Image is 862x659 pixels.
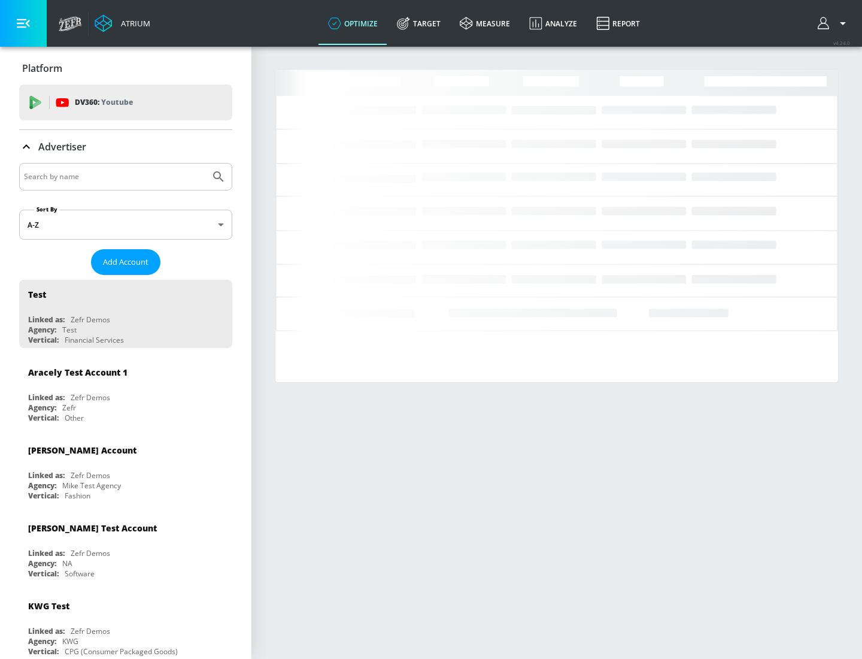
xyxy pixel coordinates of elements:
a: Analyze [520,2,587,45]
p: Youtube [101,96,133,108]
div: [PERSON_NAME] Test AccountLinked as:Zefr DemosAgency:NAVertical:Software [19,513,232,582]
div: Zefr Demos [71,315,110,325]
div: Aracely Test Account 1 [28,367,128,378]
div: Zefr Demos [71,626,110,636]
div: Vertical: [28,413,59,423]
div: Agency: [28,480,56,491]
div: Agency: [28,558,56,569]
label: Sort By [34,205,60,213]
div: Vertical: [28,646,59,657]
a: Target [387,2,450,45]
input: Search by name [24,169,205,185]
a: optimize [318,2,387,45]
div: [PERSON_NAME] Test Account [28,522,157,534]
div: Atrium [116,18,150,29]
div: Agency: [28,636,56,646]
div: CPG (Consumer Packaged Goods) [65,646,178,657]
div: [PERSON_NAME] AccountLinked as:Zefr DemosAgency:Mike Test AgencyVertical:Fashion [19,436,232,504]
span: Add Account [103,255,148,269]
div: Advertiser [19,130,232,164]
div: Aracely Test Account 1Linked as:Zefr DemosAgency:ZefrVertical:Other [19,358,232,426]
p: DV360: [75,96,133,109]
div: Linked as: [28,392,65,403]
a: Report [587,2,649,45]
div: Zefr [62,403,76,413]
div: [PERSON_NAME] Account [28,445,136,456]
div: Test [28,289,46,300]
div: Vertical: [28,569,59,579]
div: NA [62,558,72,569]
div: Other [65,413,84,423]
button: Add Account [91,249,160,275]
div: Zefr Demos [71,470,110,480]
div: Vertical: [28,335,59,345]
div: TestLinked as:Zefr DemosAgency:TestVertical:Financial Services [19,280,232,348]
span: v 4.24.0 [833,40,850,46]
p: Advertiser [38,140,86,153]
p: Platform [22,62,62,75]
div: Agency: [28,325,56,335]
div: Fashion [65,491,90,501]
div: KWG Test [28,600,69,612]
div: Test [62,325,77,335]
div: DV360: Youtube [19,84,232,120]
div: Linked as: [28,315,65,325]
div: KWG [62,636,78,646]
div: Financial Services [65,335,124,345]
div: Linked as: [28,548,65,558]
div: Software [65,569,95,579]
div: Platform [19,52,232,85]
div: Mike Test Agency [62,480,121,491]
div: Linked as: [28,626,65,636]
div: Vertical: [28,491,59,501]
a: measure [450,2,520,45]
div: Zefr Demos [71,392,110,403]
div: Zefr Demos [71,548,110,558]
div: Linked as: [28,470,65,480]
a: Atrium [95,14,150,32]
div: Agency: [28,403,56,413]
div: A-Z [19,210,232,240]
